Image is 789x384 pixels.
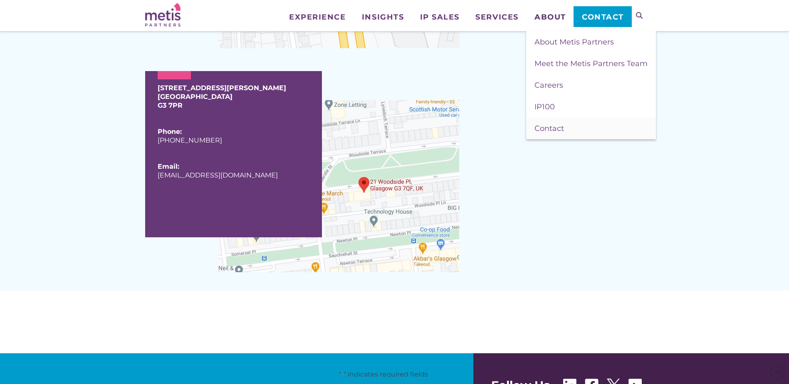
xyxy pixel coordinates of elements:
a: Meet the Metis Partners Team [526,53,656,74]
b: Phone: [158,128,182,135]
a: Careers [526,74,656,96]
a: [PHONE_NUMBER] [158,136,222,144]
a: Contact [574,6,631,27]
span: Contact [534,124,564,133]
a: About Metis Partners [526,31,656,53]
b: Email: [158,162,179,170]
span: About [534,13,566,21]
img: Image [218,100,459,272]
img: Metis Partners [145,3,181,27]
span: IP Sales [420,13,460,21]
span: Contact [582,13,624,21]
strong: G3 7PR [158,101,183,109]
span: Services [475,13,518,21]
span: Back to Top [770,365,785,380]
a: Contact [526,118,656,139]
span: IP100 [534,102,555,111]
p: " " indicates required fields [145,370,428,379]
span: Careers [534,81,563,90]
a: [EMAIL_ADDRESS][DOMAIN_NAME] [158,171,278,179]
strong: [GEOGRAPHIC_DATA] [158,93,232,101]
strong: [STREET_ADDRESS][PERSON_NAME] [158,84,286,92]
span: Experience [289,13,346,21]
span: Meet the Metis Partners Team [534,59,648,68]
span: About Metis Partners [534,37,614,47]
a: IP100 [526,96,656,118]
span: Insights [362,13,404,21]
